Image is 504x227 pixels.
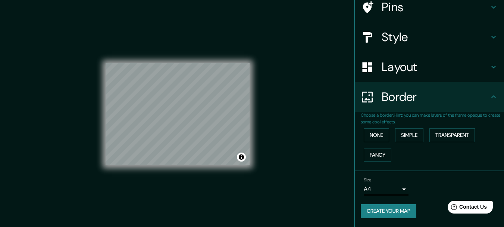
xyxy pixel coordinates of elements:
[438,198,496,219] iframe: Help widget launcher
[361,204,416,218] button: Create your map
[364,177,372,183] label: Size
[106,63,250,165] canvas: Map
[382,30,489,45] h4: Style
[361,112,504,125] p: Choose a border. : you can make layers of the frame opaque to create some cool effects.
[395,128,423,142] button: Simple
[382,89,489,104] h4: Border
[429,128,475,142] button: Transparent
[364,148,391,162] button: Fancy
[394,112,402,118] b: Hint
[237,153,246,162] button: Toggle attribution
[364,128,389,142] button: None
[355,22,504,52] div: Style
[364,183,408,195] div: A4
[355,82,504,112] div: Border
[382,59,489,74] h4: Layout
[355,52,504,82] div: Layout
